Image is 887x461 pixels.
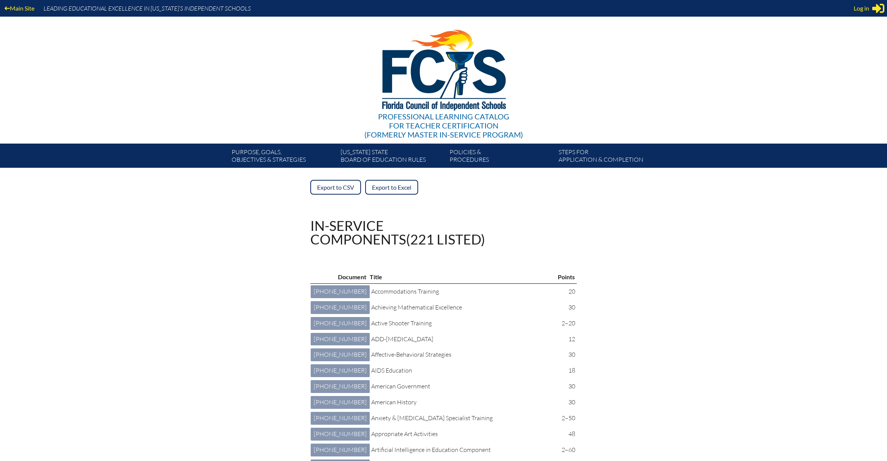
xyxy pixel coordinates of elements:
a: [PHONE_NUMBER] [311,412,370,425]
a: [PHONE_NUMBER] [311,285,370,298]
a: [PHONE_NUMBER] [311,317,370,330]
p: 30 [559,382,575,391]
p: Accommodations Training [371,287,553,297]
p: 30 [559,398,575,407]
p: 18 [559,366,575,376]
h1: In-service components (221 listed) [310,219,485,246]
a: Policies &Procedures [447,147,556,168]
a: [PHONE_NUMBER] [311,444,370,456]
a: [US_STATE] StateBoard of Education rules [338,147,447,168]
p: 2–20 [559,319,575,328]
p: Document [312,272,366,282]
a: [PHONE_NUMBER] [311,301,370,314]
a: Purpose, goals,objectives & strategies [229,147,338,168]
p: 2–60 [559,445,575,455]
p: 20 [559,287,575,297]
a: Export to CSV [310,180,361,195]
p: 48 [559,429,575,439]
span: for Teacher Certification [389,121,498,130]
p: Anxiety & [MEDICAL_DATA] Specialist Training [371,413,553,423]
a: [PHONE_NUMBER] [311,364,370,377]
p: Title [370,272,550,282]
span: Log in [854,4,869,13]
a: [PHONE_NUMBER] [311,348,370,361]
a: [PHONE_NUMBER] [311,333,370,346]
p: 2–50 [559,413,575,423]
p: American History [371,398,553,407]
p: Achieving Mathematical Excellence [371,303,553,312]
svg: Sign in or register [872,2,884,14]
img: FCISlogo221.eps [366,17,522,120]
p: Appropriate Art Activities [371,429,553,439]
a: [PHONE_NUMBER] [311,396,370,409]
p: Affective-Behavioral Strategies [371,350,553,360]
a: [PHONE_NUMBER] [311,380,370,393]
p: Artificial Intelligence in Education Component [371,445,553,455]
p: Points [558,272,575,282]
a: Export to Excel [365,180,418,195]
p: AIDS Education [371,366,553,376]
p: Active Shooter Training [371,319,553,328]
p: 30 [559,303,575,312]
p: 30 [559,350,575,360]
p: American Government [371,382,553,391]
a: Main Site [2,3,37,13]
div: Professional Learning Catalog (formerly Master In-service Program) [364,112,523,139]
a: Professional Learning Catalog for Teacher Certification(formerly Master In-service Program) [361,15,526,141]
a: Steps forapplication & completion [556,147,664,168]
p: ADD-[MEDICAL_DATA] [371,334,553,344]
p: 12 [559,334,575,344]
a: [PHONE_NUMBER] [311,428,370,441]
